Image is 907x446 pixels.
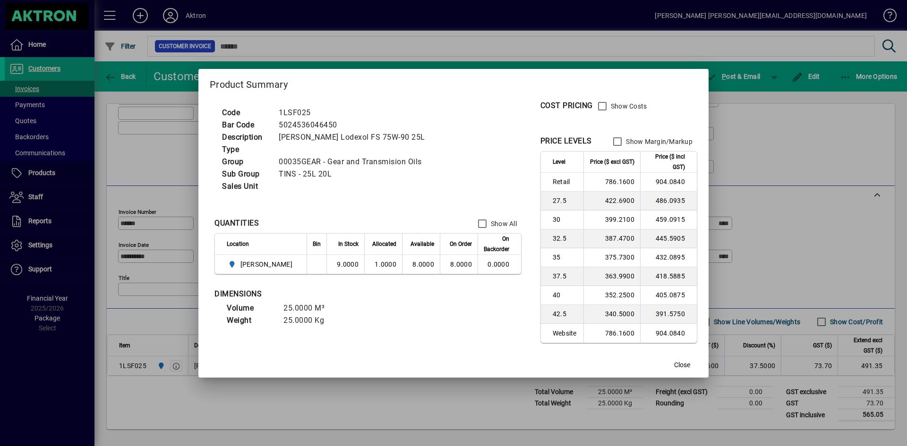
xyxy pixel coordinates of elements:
span: Available [411,239,434,249]
td: 1.0000 [364,255,402,274]
span: 35 [553,252,578,262]
span: Bin [313,239,321,249]
span: 37.5 [553,271,578,281]
td: 8.0000 [402,255,440,274]
td: Sales Unit [217,180,274,193]
td: 459.0915 [640,210,697,229]
span: 8.0000 [450,261,472,268]
span: Price ($ excl GST) [590,157,634,167]
td: 422.6900 [583,192,640,210]
td: 391.5750 [640,305,697,324]
td: 432.0895 [640,248,697,267]
td: 486.0935 [640,192,697,210]
td: 0.0000 [478,255,521,274]
td: Type [217,143,274,156]
h2: Product Summary [198,69,709,96]
td: 340.5000 [583,305,640,324]
span: 42.5 [553,309,578,319]
td: 375.7300 [583,248,640,267]
span: On Backorder [484,234,509,254]
td: [PERSON_NAME] Lodexol FS 75W-90 25L [274,131,436,143]
span: Website [553,328,578,338]
td: 786.1600 [583,324,640,343]
td: Code [217,107,274,119]
span: HAMILTON [227,259,296,270]
td: 399.2100 [583,210,640,229]
td: 405.0875 [640,286,697,305]
td: 352.2500 [583,286,640,305]
div: QUANTITIES [214,218,259,229]
span: 40 [553,290,578,300]
span: On Order [450,239,472,249]
span: Price ($ incl GST) [646,151,685,172]
td: 25.0000 M³ [279,302,336,314]
span: [PERSON_NAME] [240,260,292,269]
td: 387.4700 [583,229,640,248]
td: 9.0000 [326,255,364,274]
td: Sub Group [217,168,274,180]
div: DIMENSIONS [214,288,451,300]
td: Weight [222,314,279,327]
td: Volume [222,302,279,314]
td: TINS - 25L 20L [274,168,436,180]
td: 363.9900 [583,267,640,286]
td: 5024536046450 [274,119,436,131]
span: Allocated [372,239,396,249]
td: Group [217,156,274,168]
span: Location [227,239,249,249]
td: 445.5905 [640,229,697,248]
span: In Stock [338,239,359,249]
span: 30 [553,215,578,224]
td: 00035GEAR - Gear and Transmision Oils [274,156,436,168]
td: 1LSF025 [274,107,436,119]
div: COST PRICING [540,100,593,111]
label: Show Costs [609,101,647,111]
button: Close [667,357,697,374]
label: Show All [489,219,517,228]
td: Description [217,131,274,143]
span: Retail [553,177,578,186]
td: 418.5885 [640,267,697,286]
td: Bar Code [217,119,274,131]
td: 786.1600 [583,173,640,192]
span: 27.5 [553,196,578,205]
span: Close [674,360,690,370]
td: 904.0840 [640,173,697,192]
td: 904.0840 [640,324,697,343]
span: Level [553,157,565,167]
span: 32.5 [553,234,578,243]
label: Show Margin/Markup [624,137,693,146]
div: PRICE LEVELS [540,135,592,147]
td: 25.0000 Kg [279,314,336,327]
